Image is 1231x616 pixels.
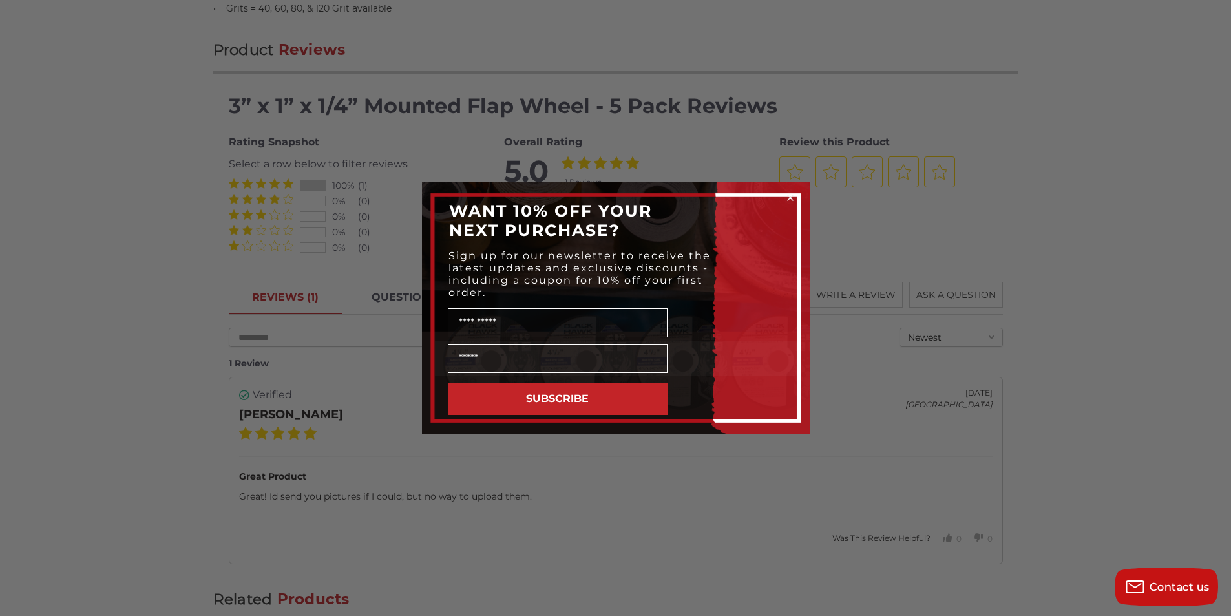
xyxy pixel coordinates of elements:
input: Email [448,344,668,373]
button: Close dialog [784,191,797,204]
button: Contact us [1115,568,1218,606]
span: WANT 10% OFF YOUR NEXT PURCHASE? [449,201,652,240]
span: Contact us [1150,581,1210,593]
span: Sign up for our newsletter to receive the latest updates and exclusive discounts - including a co... [448,250,711,299]
button: SUBSCRIBE [448,383,668,415]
